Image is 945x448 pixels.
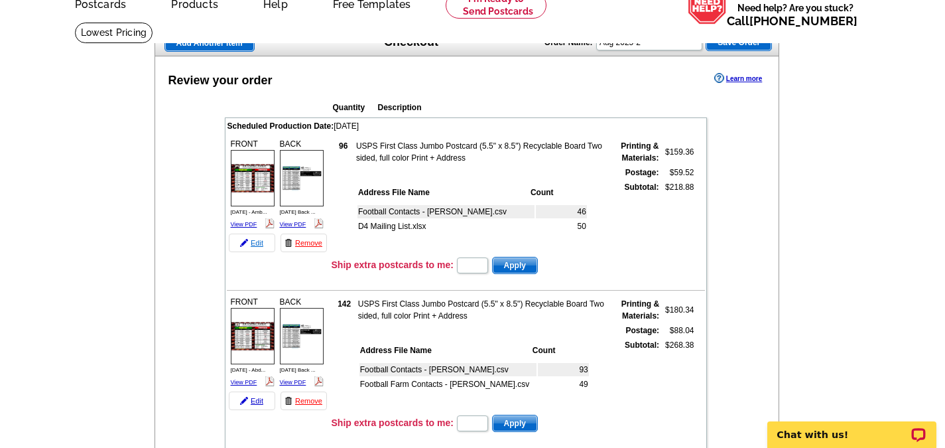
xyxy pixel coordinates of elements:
[621,141,659,163] strong: Printing & Materials:
[332,101,376,114] th: Quantity
[280,209,316,215] span: [DATE] Back ...
[338,299,351,309] strong: 142
[280,150,324,206] img: small-thumb.jpg
[357,297,607,323] td: USPS First Class Jumbo Postcard (5.5" x 8.5") Recyclable Board Two sided, full color Print + Address
[231,221,257,228] a: View PDF
[280,367,316,373] span: [DATE] Back ...
[284,239,292,247] img: trashcan-icon.gif
[625,168,659,177] strong: Postage:
[265,218,275,228] img: pdf_logo.png
[229,234,275,252] a: Edit
[231,150,275,206] img: small-thumb.jpg
[661,297,694,323] td: $180.34
[332,259,454,271] h3: Ship extra postcards to me:
[759,406,945,448] iframe: LiveChat chat widget
[359,378,536,391] td: Football Farm Contacts - [PERSON_NAME].csv
[314,218,324,228] img: pdf_logo.png
[165,35,254,51] span: Add Another Item
[536,205,587,218] td: 46
[278,136,326,232] div: BACK
[661,324,694,337] td: $88.04
[625,340,659,350] strong: Subtotal:
[280,379,306,386] a: View PDF
[332,417,454,429] h3: Ship extra postcards to me:
[377,101,620,114] th: Description
[227,119,705,133] td: [DATE]
[227,121,334,131] span: Scheduled Production Date:
[339,141,347,151] strong: 96
[314,376,324,386] img: pdf_logo.png
[231,308,275,364] img: small-thumb.jpg
[359,344,531,357] th: Address File Name
[661,139,695,165] td: $159.36
[359,363,536,376] td: Football Contacts - [PERSON_NAME].csv
[714,73,762,84] a: Learn more
[621,299,659,321] strong: Printing & Materials:
[240,397,248,405] img: pencil-icon.gif
[749,14,857,28] a: [PHONE_NUMBER]
[265,376,275,386] img: pdf_logo.png
[493,415,537,431] span: Apply
[493,258,537,273] span: Apply
[536,220,587,233] td: 50
[625,183,659,192] strong: Subtotal:
[357,220,535,233] td: D4 Mailing List.xlsx
[661,181,695,250] td: $218.88
[168,72,273,90] div: Review your order
[280,308,324,364] img: small-thumb.jpg
[532,344,589,357] th: Count
[229,392,275,410] a: Edit
[231,367,266,373] span: [DATE] - Abd...
[538,363,589,376] td: 93
[357,205,535,218] td: Football Contacts - [PERSON_NAME].csv
[492,415,538,432] button: Apply
[355,139,605,165] td: USPS First Class Jumbo Postcard (5.5" x 8.5") Recyclable Board Two sided, full color Print + Address
[727,1,864,28] span: Need help? Are you stuck?
[231,379,257,386] a: View PDF
[281,234,327,252] a: Remove
[280,221,306,228] a: View PDF
[229,136,277,232] div: FRONT
[357,186,529,199] th: Address File Name
[727,14,857,28] span: Call
[231,209,267,215] span: [DATE] - Amb...
[661,166,695,179] td: $59.52
[164,35,255,52] a: Add Another Item
[281,392,327,410] a: Remove
[625,326,659,335] strong: Postage:
[661,338,694,408] td: $268.38
[240,239,248,247] img: pencil-icon.gif
[492,257,538,274] button: Apply
[530,186,587,199] th: Count
[284,397,292,405] img: trashcan-icon.gif
[229,294,277,390] div: FRONT
[538,378,589,391] td: 49
[278,294,326,390] div: BACK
